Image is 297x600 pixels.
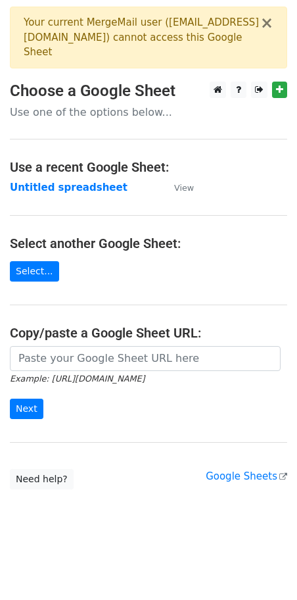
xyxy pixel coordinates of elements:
[174,183,194,193] small: View
[10,182,127,193] a: Untitled spreadsheet
[10,82,287,101] h3: Choose a Google Sheet
[10,399,43,419] input: Next
[10,236,287,251] h4: Select another Google Sheet:
[10,325,287,341] h4: Copy/paste a Google Sheet URL:
[161,182,194,193] a: View
[24,15,260,60] div: Your current MergeMail user ( [EMAIL_ADDRESS][DOMAIN_NAME] ) cannot access this Google Sheet
[10,105,287,119] p: Use one of the options below...
[10,469,74,489] a: Need help?
[206,470,287,482] a: Google Sheets
[10,261,59,282] a: Select...
[10,159,287,175] h4: Use a recent Google Sheet:
[260,15,273,31] button: ×
[10,346,281,371] input: Paste your Google Sheet URL here
[10,374,145,384] small: Example: [URL][DOMAIN_NAME]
